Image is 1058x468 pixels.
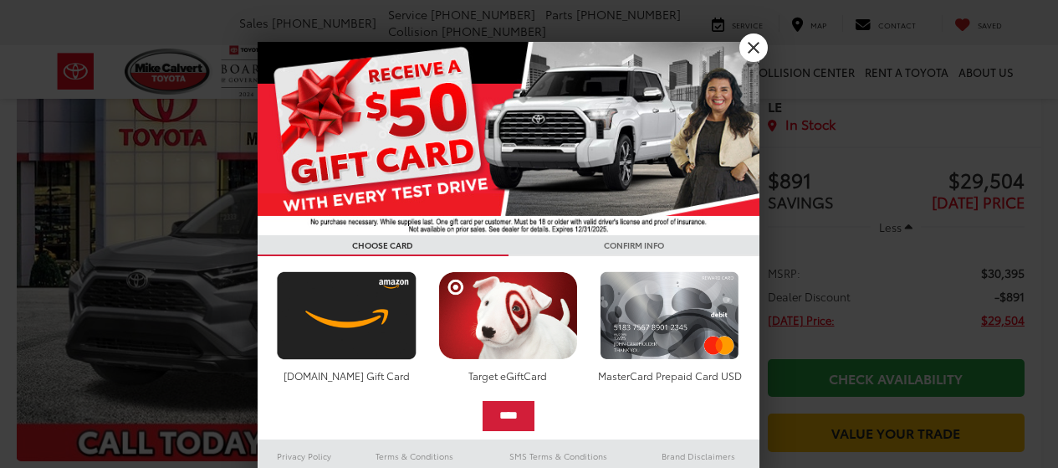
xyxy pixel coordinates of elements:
a: Terms & Conditions [350,446,478,466]
div: Target eGiftCard [434,368,582,383]
h3: CONFIRM INFO [509,235,759,256]
img: targetcard.png [434,271,582,360]
img: amazoncard.png [273,271,421,360]
a: Privacy Policy [258,446,351,466]
img: 55838_top_625864.jpg [258,42,759,235]
img: mastercard.png [595,271,744,360]
div: MasterCard Prepaid Card USD [595,368,744,383]
a: Brand Disclaimers [637,446,759,466]
a: SMS Terms & Conditions [479,446,637,466]
div: [DOMAIN_NAME] Gift Card [273,368,421,383]
h3: CHOOSE CARD [258,235,509,256]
